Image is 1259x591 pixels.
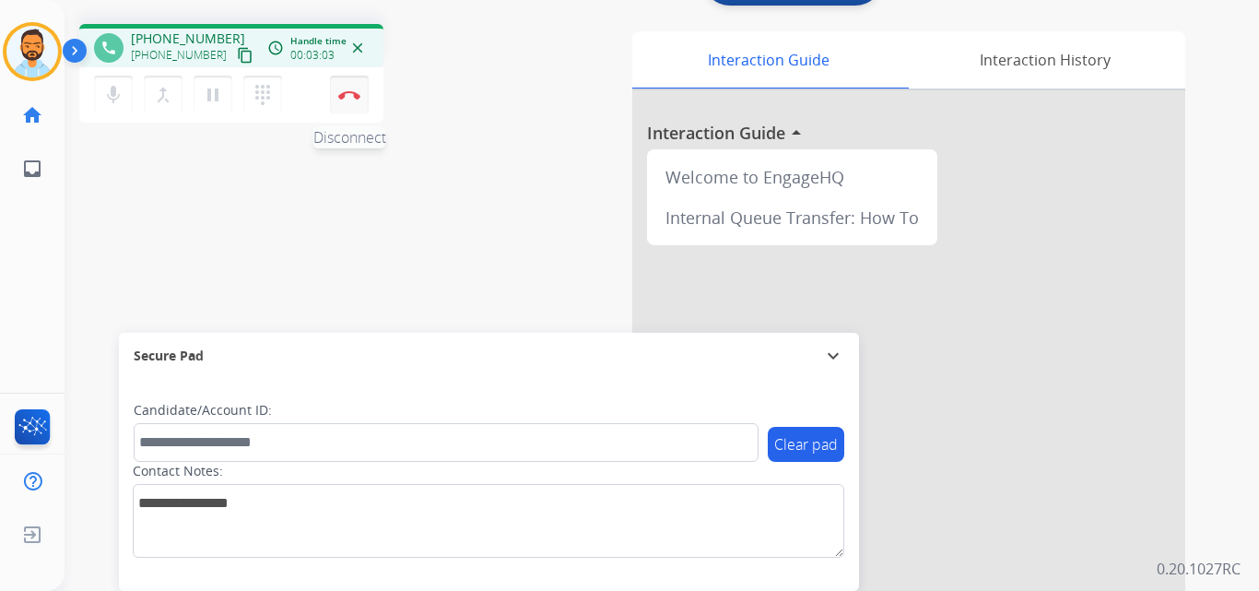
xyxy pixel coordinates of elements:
mat-icon: close [349,40,366,56]
mat-icon: inbox [21,158,43,180]
span: Secure Pad [134,347,204,365]
div: Interaction History [904,31,1185,89]
mat-icon: merge_type [152,84,174,106]
span: Handle time [290,34,347,48]
button: Disconnect [330,76,369,114]
span: 00:03:03 [290,48,335,63]
mat-icon: expand_more [822,345,844,367]
mat-icon: dialpad [252,84,274,106]
div: Internal Queue Transfer: How To [654,197,930,238]
mat-icon: access_time [267,40,284,56]
img: avatar [6,26,58,77]
p: 0.20.1027RC [1157,558,1241,580]
mat-icon: mic [102,84,124,106]
mat-icon: phone [100,40,117,56]
mat-icon: content_copy [237,47,253,64]
img: control [338,90,360,100]
span: Disconnect [313,126,386,148]
div: Interaction Guide [632,31,904,89]
div: Welcome to EngageHQ [654,157,930,197]
button: Clear pad [768,427,844,462]
label: Contact Notes: [133,462,223,480]
span: [PHONE_NUMBER] [131,48,227,63]
mat-icon: pause [202,84,224,106]
label: Candidate/Account ID: [134,401,272,420]
span: [PHONE_NUMBER] [131,30,245,48]
mat-icon: home [21,104,43,126]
